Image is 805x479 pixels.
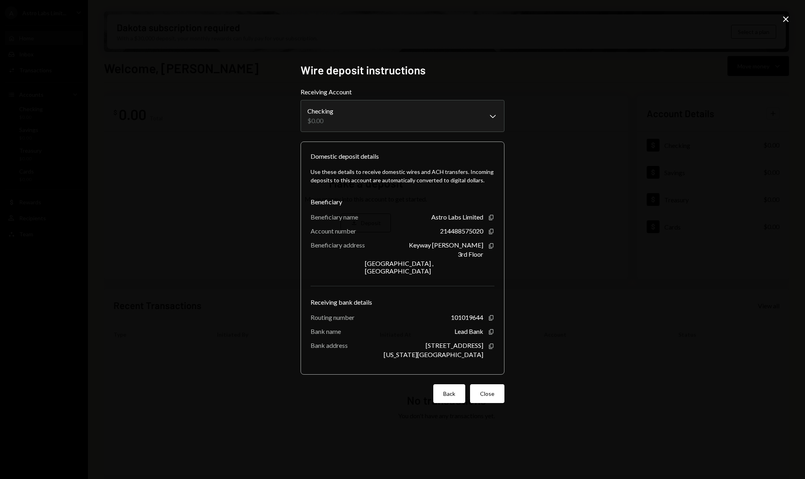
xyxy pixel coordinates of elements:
[426,341,483,349] div: [STREET_ADDRESS]
[311,241,365,249] div: Beneficiary address
[311,227,356,235] div: Account number
[311,152,379,161] div: Domestic deposit details
[451,313,483,321] div: 101019644
[431,213,483,221] div: Astro Labs Limited
[311,327,341,335] div: Bank name
[458,250,483,258] div: 3rd Floor
[433,384,465,403] button: Back
[311,197,494,207] div: Beneficiary
[365,259,483,275] div: [GEOGRAPHIC_DATA] , [GEOGRAPHIC_DATA]
[311,297,494,307] div: Receiving bank details
[301,87,504,97] label: Receiving Account
[311,341,348,349] div: Bank address
[470,384,504,403] button: Close
[384,351,483,358] div: [US_STATE][GEOGRAPHIC_DATA]
[440,227,483,235] div: 214488575020
[301,100,504,132] button: Receiving Account
[454,327,483,335] div: Lead Bank
[311,213,358,221] div: Beneficiary name
[311,168,494,184] div: Use these details to receive domestic wires and ACH transfers. Incoming deposits to this account ...
[311,313,355,321] div: Routing number
[409,241,483,249] div: Keyway [PERSON_NAME]
[301,62,504,78] h2: Wire deposit instructions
